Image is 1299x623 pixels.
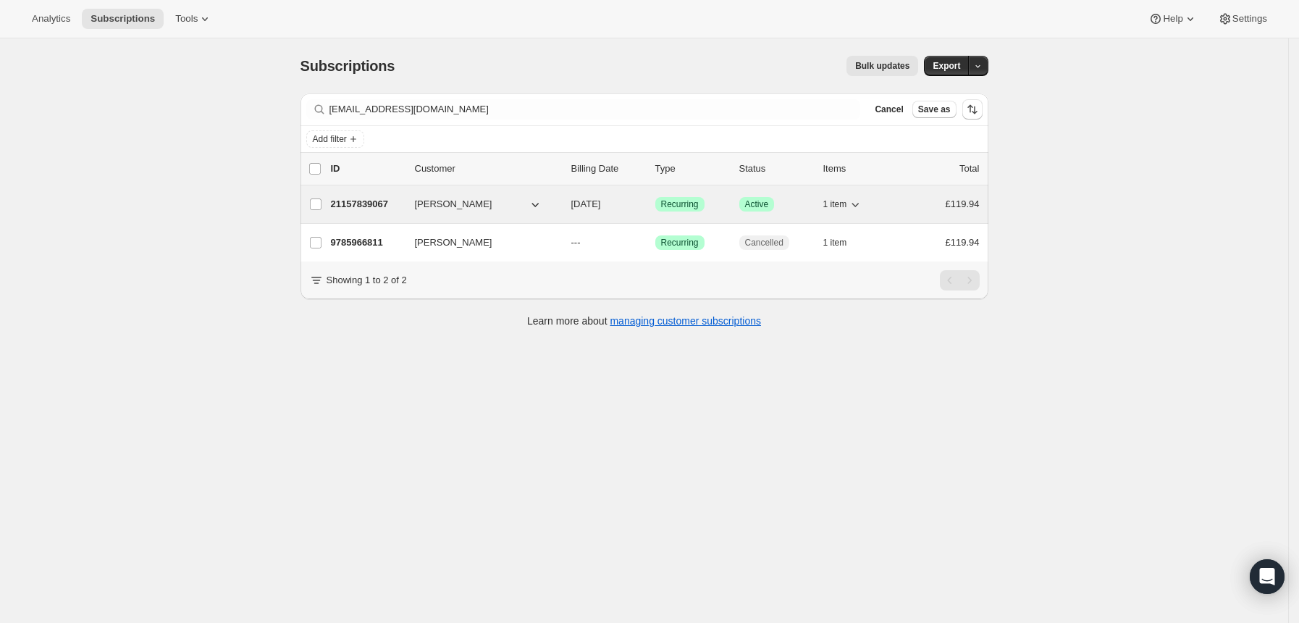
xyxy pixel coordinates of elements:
div: Items [823,162,896,176]
div: Open Intercom Messenger [1250,559,1285,594]
span: Add filter [313,133,347,145]
span: 1 item [823,237,847,248]
div: 9785966811[PERSON_NAME]---SuccessRecurringCancelled1 item£119.94 [331,233,980,253]
span: Save as [918,104,951,115]
p: Total [959,162,979,176]
span: 1 item [823,198,847,210]
p: Billing Date [571,162,644,176]
div: Type [655,162,728,176]
button: Tools [167,9,221,29]
p: Status [739,162,812,176]
button: Help [1140,9,1206,29]
span: £119.94 [946,237,980,248]
p: Learn more about [527,314,761,328]
span: Recurring [661,198,699,210]
span: Bulk updates [855,60,909,72]
p: ID [331,162,403,176]
button: Add filter [306,130,364,148]
button: Export [924,56,969,76]
button: Cancel [869,101,909,118]
span: Analytics [32,13,70,25]
div: IDCustomerBilling DateTypeStatusItemsTotal [331,162,980,176]
p: Customer [415,162,560,176]
button: Subscriptions [82,9,164,29]
span: Cancel [875,104,903,115]
span: Settings [1232,13,1267,25]
span: Tools [175,13,198,25]
span: [DATE] [571,198,601,209]
button: Bulk updates [846,56,918,76]
span: --- [571,237,581,248]
button: 1 item [823,233,863,253]
button: 1 item [823,194,863,214]
span: Help [1163,13,1182,25]
button: Analytics [23,9,79,29]
p: 21157839067 [331,197,403,212]
p: Showing 1 to 2 of 2 [327,273,407,288]
button: Settings [1209,9,1276,29]
span: Subscriptions [91,13,155,25]
button: [PERSON_NAME] [406,231,551,254]
span: Subscriptions [300,58,395,74]
span: Export [933,60,960,72]
a: managing customer subscriptions [610,315,761,327]
button: Sort the results [962,99,983,120]
div: 21157839067[PERSON_NAME][DATE]SuccessRecurringSuccessActive1 item£119.94 [331,194,980,214]
p: 9785966811 [331,235,403,250]
span: [PERSON_NAME] [415,197,492,212]
span: Active [745,198,769,210]
span: £119.94 [946,198,980,209]
nav: Pagination [940,270,980,290]
button: [PERSON_NAME] [406,193,551,216]
input: Filter subscribers [329,99,861,120]
button: Save as [912,101,957,118]
span: Recurring [661,237,699,248]
span: [PERSON_NAME] [415,235,492,250]
span: Cancelled [745,237,783,248]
